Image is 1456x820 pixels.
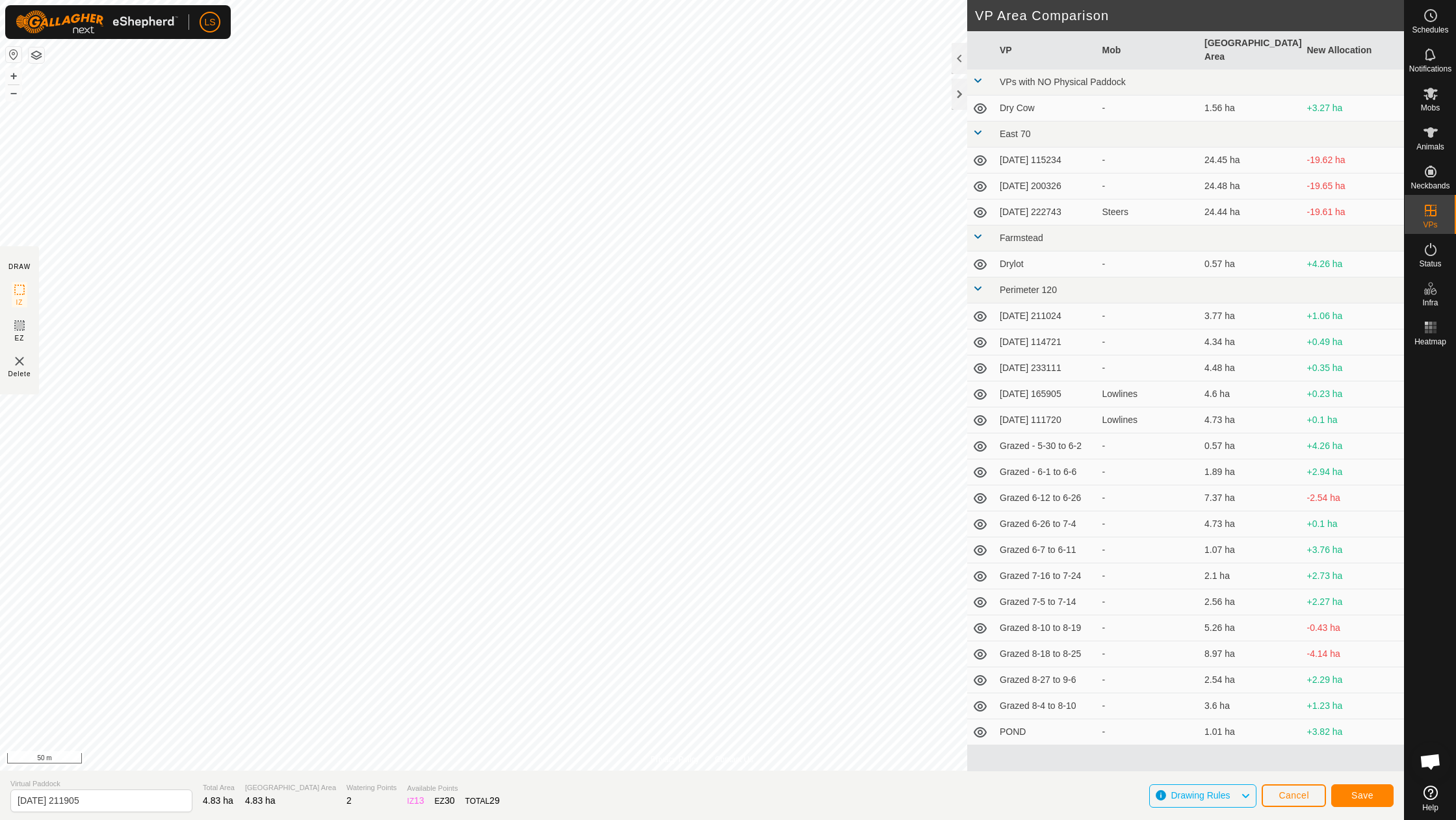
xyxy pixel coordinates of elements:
[994,147,1097,173] td: [DATE] 115234
[8,369,31,379] span: Delete
[1102,257,1195,271] div: -
[1000,233,1043,243] span: Farmstead
[1302,303,1405,329] td: +1.06 ha
[1422,804,1438,812] span: Help
[1416,143,1444,151] span: Animals
[994,381,1097,407] td: [DATE] 165905
[1102,595,1195,609] div: -
[1302,329,1405,355] td: +0.49 ha
[994,615,1097,641] td: Grazed 8-10 to 8-19
[1102,569,1195,583] div: -
[1262,784,1326,807] button: Cancel
[1102,413,1195,427] div: Lowlines
[1302,485,1405,511] td: -2.54 ha
[1302,537,1405,563] td: +3.76 ha
[1000,129,1030,139] span: East 70
[6,47,21,62] button: Reset Map
[1302,563,1405,589] td: +2.73 ha
[1199,563,1302,589] td: 2.1 ha
[204,16,215,29] span: LS
[8,262,31,272] div: DRAW
[1410,182,1449,190] span: Neckbands
[994,433,1097,459] td: Grazed - 5-30 to 6-2
[1199,537,1302,563] td: 1.07 ha
[994,199,1097,225] td: [DATE] 222743
[1302,511,1405,537] td: +0.1 ha
[1199,459,1302,485] td: 1.89 ha
[6,68,21,84] button: +
[1199,693,1302,719] td: 3.6 ha
[1302,693,1405,719] td: +1.23 ha
[1102,153,1195,167] div: -
[1199,641,1302,667] td: 8.97 ha
[435,794,455,808] div: EZ
[994,96,1097,122] td: Dry Cow
[1421,104,1440,112] span: Mobs
[1102,699,1195,713] div: -
[245,795,276,806] span: 4.83 ha
[651,754,699,765] a: Privacy Policy
[994,537,1097,563] td: Grazed 6-7 to 6-11
[15,333,25,343] span: EZ
[994,693,1097,719] td: Grazed 8-4 to 8-10
[203,782,235,793] span: Total Area
[465,794,500,808] div: TOTAL
[994,251,1097,277] td: Drylot
[1102,101,1195,115] div: -
[1199,31,1302,70] th: [GEOGRAPHIC_DATA] Area
[16,10,178,34] img: Gallagher Logo
[1302,96,1405,122] td: +3.27 ha
[1102,465,1195,479] div: -
[1302,589,1405,615] td: +2.27 ha
[1102,335,1195,349] div: -
[1302,667,1405,693] td: +2.29 ha
[1000,285,1057,295] span: Perimeter 120
[10,778,192,789] span: Virtual Paddock
[1419,260,1441,268] span: Status
[1411,742,1450,781] div: Open chat
[994,563,1097,589] td: Grazed 7-16 to 7-24
[994,641,1097,667] td: Grazed 8-18 to 8-25
[1302,433,1405,459] td: +4.26 ha
[1199,407,1302,433] td: 4.73 ha
[1279,790,1309,801] span: Cancel
[1199,199,1302,225] td: 24.44 ha
[1302,407,1405,433] td: +0.1 ha
[1102,439,1195,453] div: -
[245,782,336,793] span: [GEOGRAPHIC_DATA] Area
[1199,719,1302,745] td: 1.01 ha
[975,8,1404,23] h2: VP Area Comparison
[1302,31,1405,70] th: New Allocation
[1097,31,1200,70] th: Mob
[1199,667,1302,693] td: 2.54 ha
[414,795,424,806] span: 13
[407,794,424,808] div: IZ
[16,298,23,307] span: IZ
[1331,784,1394,807] button: Save
[1302,381,1405,407] td: +0.23 ha
[1102,725,1195,739] div: -
[1102,179,1195,193] div: -
[994,511,1097,537] td: Grazed 6-26 to 7-4
[994,667,1097,693] td: Grazed 8-27 to 9-6
[1199,511,1302,537] td: 4.73 ha
[1199,355,1302,381] td: 4.48 ha
[994,407,1097,433] td: [DATE] 111720
[1102,621,1195,635] div: -
[1102,673,1195,687] div: -
[994,173,1097,199] td: [DATE] 200326
[994,355,1097,381] td: [DATE] 233111
[1102,205,1195,219] div: Steers
[1199,251,1302,277] td: 0.57 ha
[1199,303,1302,329] td: 3.77 ha
[1405,780,1456,817] a: Help
[489,795,500,806] span: 29
[994,459,1097,485] td: Grazed - 6-1 to 6-6
[994,303,1097,329] td: [DATE] 211024
[1102,361,1195,375] div: -
[1199,433,1302,459] td: 0.57 ha
[1199,589,1302,615] td: 2.56 ha
[1302,719,1405,745] td: +3.82 ha
[1351,790,1373,801] span: Save
[1199,485,1302,511] td: 7.37 ha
